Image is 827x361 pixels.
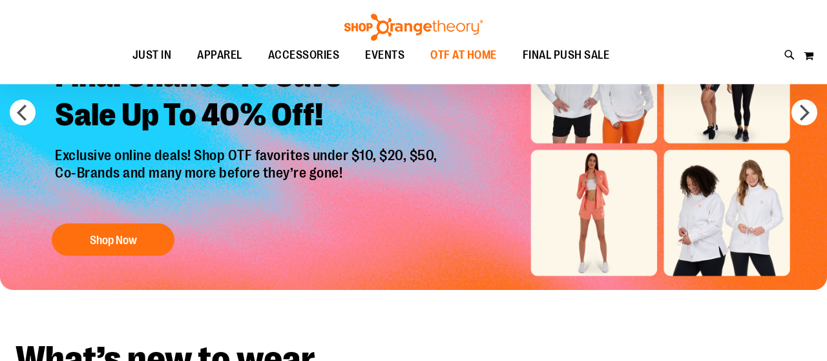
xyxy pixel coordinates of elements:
[365,41,404,70] span: EVENTS
[45,147,450,211] p: Exclusive online deals! Shop OTF favorites under $10, $20, $50, Co-Brands and many more before th...
[342,14,485,41] img: Shop Orangetheory
[10,99,36,125] button: prev
[184,41,255,70] a: APPAREL
[45,47,450,147] h2: Final Chance To Save - Sale Up To 40% Off!
[45,47,450,262] a: Final Chance To Save -Sale Up To 40% Off! Exclusive online deals! Shop OTF favorites under $10, $...
[523,41,610,70] span: FINAL PUSH SALE
[197,41,242,70] span: APPAREL
[791,99,817,125] button: next
[417,41,510,70] a: OTF AT HOME
[255,41,353,70] a: ACCESSORIES
[120,41,185,70] a: JUST IN
[352,41,417,70] a: EVENTS
[510,41,623,70] a: FINAL PUSH SALE
[52,223,174,256] button: Shop Now
[268,41,340,70] span: ACCESSORIES
[430,41,497,70] span: OTF AT HOME
[132,41,172,70] span: JUST IN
